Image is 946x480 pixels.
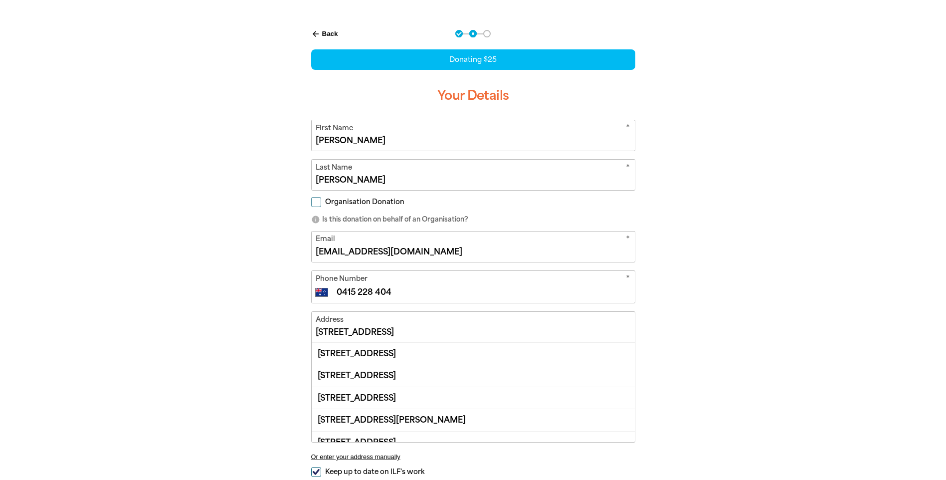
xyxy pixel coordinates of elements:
[311,215,635,225] p: Is this donation on behalf of an Organisation?
[312,343,635,364] div: [STREET_ADDRESS]
[311,215,320,224] i: info
[626,273,630,286] i: Required
[483,30,491,37] button: Navigate to step 3 of 3 to enter your payment details
[311,80,635,112] h3: Your Details
[311,29,320,38] i: arrow_back
[311,453,635,461] button: Or enter your address manually
[311,49,635,70] div: Donating $25
[311,467,321,477] input: Keep up to date on ILF's work
[469,30,477,37] button: Navigate to step 2 of 3 to enter your details
[311,197,321,207] input: Organisation Donation
[307,25,342,42] button: Back
[325,197,404,207] span: Organisation Donation
[312,387,635,409] div: [STREET_ADDRESS]
[325,467,424,477] span: Keep up to date on ILF's work
[312,431,635,453] div: [STREET_ADDRESS]
[312,409,635,431] div: [STREET_ADDRESS][PERSON_NAME]
[312,365,635,387] div: [STREET_ADDRESS]
[455,30,463,37] button: Navigate to step 1 of 3 to enter your donation amount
